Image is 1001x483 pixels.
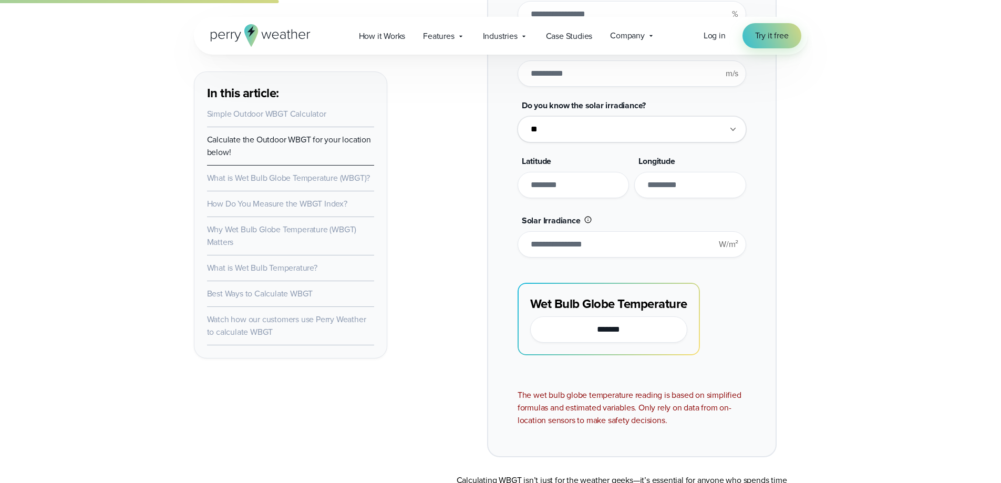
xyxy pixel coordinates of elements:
[518,389,746,427] div: The wet bulb globe temperature reading is based on simplified formulas and estimated variables. O...
[638,155,675,167] span: Longitude
[704,29,726,42] a: Log in
[207,287,313,300] a: Best Ways to Calculate WBGT
[742,23,801,48] a: Try it free
[359,30,406,43] span: How it Works
[207,262,317,274] a: What is Wet Bulb Temperature?
[207,172,370,184] a: What is Wet Bulb Globe Temperature (WBGT)?
[207,133,371,158] a: Calculate the Outdoor WBGT for your location below!
[522,99,646,111] span: Do you know the solar irradiance?
[207,223,357,248] a: Why Wet Bulb Globe Temperature (WBGT) Matters
[522,155,551,167] span: Latitude
[610,29,645,42] span: Company
[755,29,789,42] span: Try it free
[207,198,347,210] a: How Do You Measure the WBGT Index?
[483,30,518,43] span: Industries
[423,30,454,43] span: Features
[207,85,374,101] h3: In this article:
[546,30,593,43] span: Case Studies
[537,25,602,47] a: Case Studies
[350,25,415,47] a: How it Works
[207,313,366,338] a: Watch how our customers use Perry Weather to calculate WBGT
[522,214,581,227] span: Solar Irradiance
[207,108,326,120] a: Simple Outdoor WBGT Calculator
